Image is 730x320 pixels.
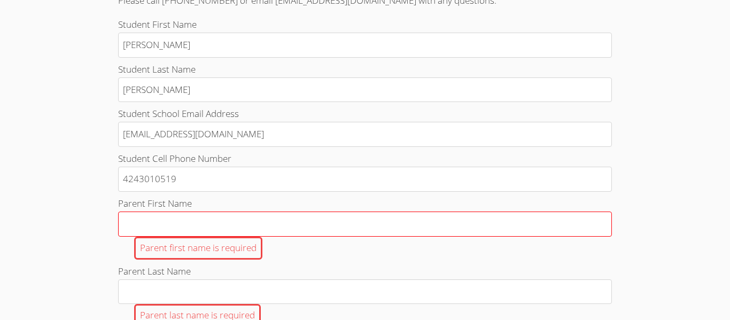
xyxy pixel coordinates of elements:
span: Parent First Name [118,197,192,209]
span: Student School Email Address [118,107,239,120]
span: Parent Last Name [118,265,191,277]
span: Student Last Name [118,63,196,75]
input: Student School Email Address [118,122,612,147]
input: Student Last Name [118,77,612,103]
span: Student First Name [118,18,197,30]
input: Student Cell Phone Number [118,167,612,192]
div: Parent first name is required [134,237,262,260]
input: Parent First NameParent first name is required [118,212,612,237]
span: Student Cell Phone Number [118,152,231,165]
input: Student First Name [118,33,612,58]
input: Parent Last NameParent last name is required [118,279,612,305]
